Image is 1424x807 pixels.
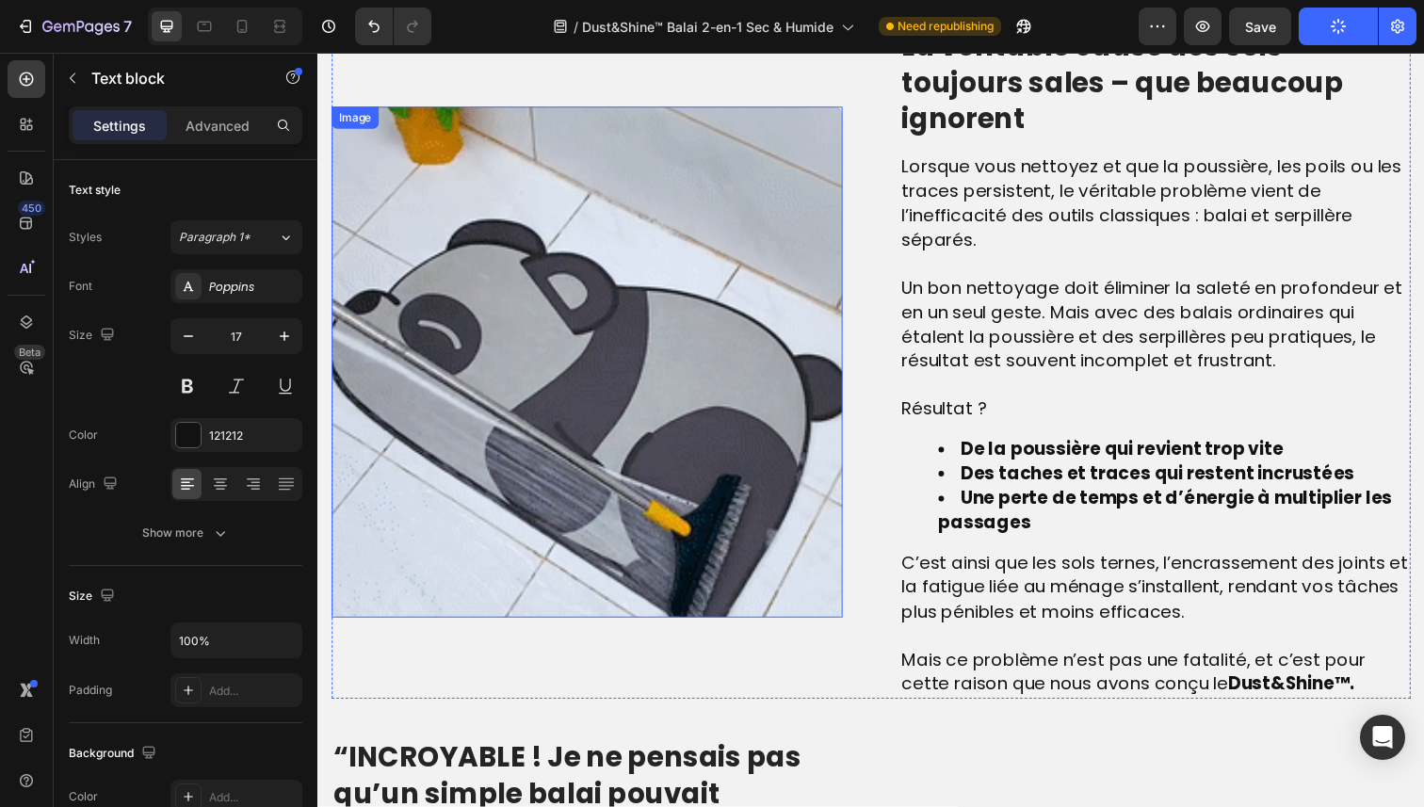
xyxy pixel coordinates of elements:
div: Align [69,472,121,497]
div: 450 [18,201,45,216]
iframe: Design area [317,53,1424,807]
span: Paragraph 1* [179,229,251,246]
strong: Des taches et traces qui restent incrustées [656,417,1059,443]
div: Poppins [209,279,298,296]
button: 7 [8,8,140,45]
div: Size [69,584,119,609]
span: Mais ce problème n’est pas une fatalité, et c’est pour cette raison que nous avons conçu le [596,607,1070,658]
div: Background [69,741,160,767]
input: Auto [171,623,301,657]
strong: Dust&Shine™. [930,632,1059,657]
div: Beta [14,345,45,360]
div: 121212 [209,428,298,444]
div: Font [69,278,92,295]
div: Color [69,427,98,444]
div: Undo/Redo [355,8,431,45]
span: Dust&Shine™ Balai 2-en-1 Sec & Humide [582,17,833,37]
div: Size [69,323,119,348]
div: Text style [69,182,121,199]
p: Text block [91,67,251,89]
strong: Une perte de temps et d’énergie à multiplier les passages [634,443,1097,493]
span: C’est ainsi que les sols ternes, l’encrassement des joints et la fatigue liée au ménage s’install... [596,508,1113,584]
span: Résultat ? [596,351,684,377]
p: Advanced [186,116,250,136]
div: Open Intercom Messenger [1360,715,1405,760]
button: Show more [69,516,302,550]
span: Un bon nettoyage doit éliminer la saleté en profondeur et en un seul geste. Mais avec des balais ... [596,228,1108,329]
div: Styles [69,229,102,246]
div: Color [69,788,98,805]
p: Settings [93,116,146,136]
span: Need republishing [898,18,994,35]
span: / [574,17,578,37]
p: 7 [123,15,132,38]
div: Padding [69,682,112,699]
span: Save [1245,19,1276,35]
button: Save [1229,8,1291,45]
strong: De la poussière qui revient trop vite [656,393,986,418]
span: Lorsque vous nettoyez et que la poussière, les poils ou les traces persistent, le véritable probl... [596,104,1107,204]
button: Paragraph 1* [170,220,302,254]
div: Add... [209,683,298,700]
div: Width [69,632,100,649]
div: Show more [142,524,230,542]
div: Add... [209,789,298,806]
